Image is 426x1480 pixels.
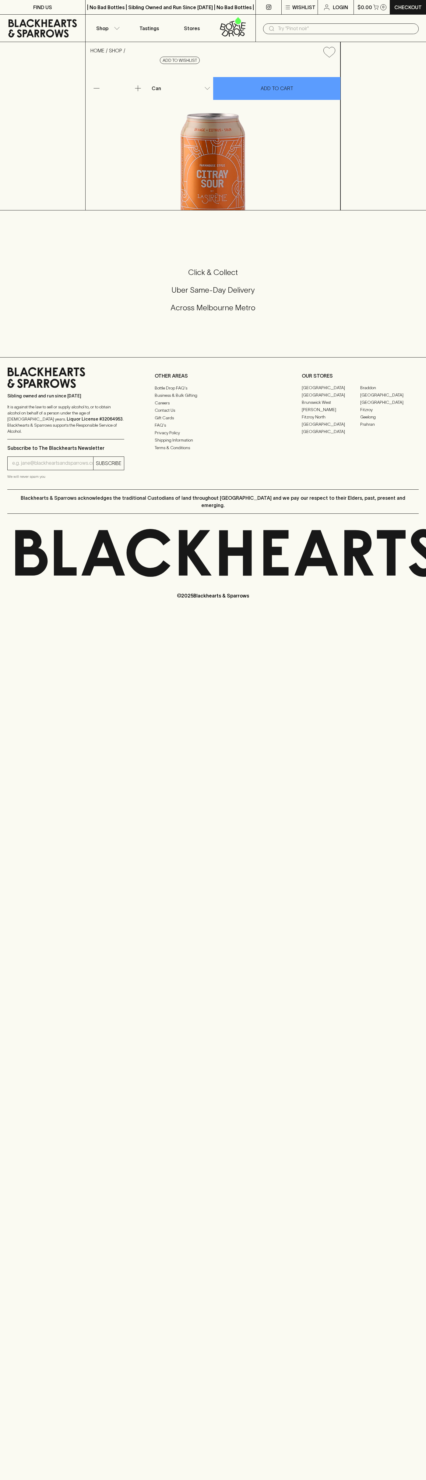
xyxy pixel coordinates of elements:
[360,414,419,421] a: Geelong
[7,474,124,480] p: We will never spam you
[321,44,338,60] button: Add to wishlist
[12,458,93,468] input: e.g. jane@blackheartsandsparrows.com.au
[7,404,124,434] p: It is against the law to sell or supply alcohol to, or to obtain alcohol on behalf of a person un...
[155,414,272,421] a: Gift Cards
[96,25,108,32] p: Shop
[360,406,419,414] a: Fitzroy
[139,25,159,32] p: Tastings
[155,429,272,436] a: Privacy Policy
[155,384,272,392] a: Bottle Drop FAQ's
[86,62,340,210] img: 39062.png
[155,407,272,414] a: Contact Us
[33,4,52,11] p: FIND US
[302,421,360,428] a: [GEOGRAPHIC_DATA]
[149,82,213,94] div: Can
[155,422,272,429] a: FAQ's
[213,77,340,100] button: ADD TO CART
[360,392,419,399] a: [GEOGRAPHIC_DATA]
[394,4,422,11] p: Checkout
[357,4,372,11] p: $0.00
[302,414,360,421] a: Fitzroy North
[261,85,293,92] p: ADD TO CART
[360,421,419,428] a: Prahran
[302,406,360,414] a: [PERSON_NAME]
[7,243,419,345] div: Call to action block
[90,48,104,53] a: HOME
[333,4,348,11] p: Login
[160,57,200,64] button: Add to wishlist
[86,15,128,42] button: Shop
[184,25,200,32] p: Stores
[128,15,171,42] a: Tastings
[7,303,419,313] h5: Across Melbourne Metro
[278,24,414,33] input: Try "Pinot noir"
[360,399,419,406] a: [GEOGRAPHIC_DATA]
[302,392,360,399] a: [GEOGRAPHIC_DATA]
[7,267,419,277] h5: Click & Collect
[7,285,419,295] h5: Uber Same-Day Delivery
[292,4,315,11] p: Wishlist
[155,437,272,444] a: Shipping Information
[360,384,419,392] a: Braddon
[67,417,123,421] strong: Liquor License #32064953
[155,444,272,451] a: Terms & Conditions
[93,457,124,470] button: SUBSCRIBE
[12,494,414,509] p: Blackhearts & Sparrows acknowledges the traditional Custodians of land throughout [GEOGRAPHIC_DAT...
[382,5,385,9] p: 0
[155,399,272,407] a: Careers
[302,384,360,392] a: [GEOGRAPHIC_DATA]
[302,428,360,435] a: [GEOGRAPHIC_DATA]
[7,444,124,452] p: Subscribe to The Blackhearts Newsletter
[96,460,121,467] p: SUBSCRIBE
[7,393,124,399] p: Sibling owned and run since [DATE]
[155,372,272,379] p: OTHER AREAS
[155,392,272,399] a: Business & Bulk Gifting
[171,15,213,42] a: Stores
[152,85,161,92] p: Can
[302,372,419,379] p: OUR STORES
[109,48,122,53] a: SHOP
[302,399,360,406] a: Brunswick West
